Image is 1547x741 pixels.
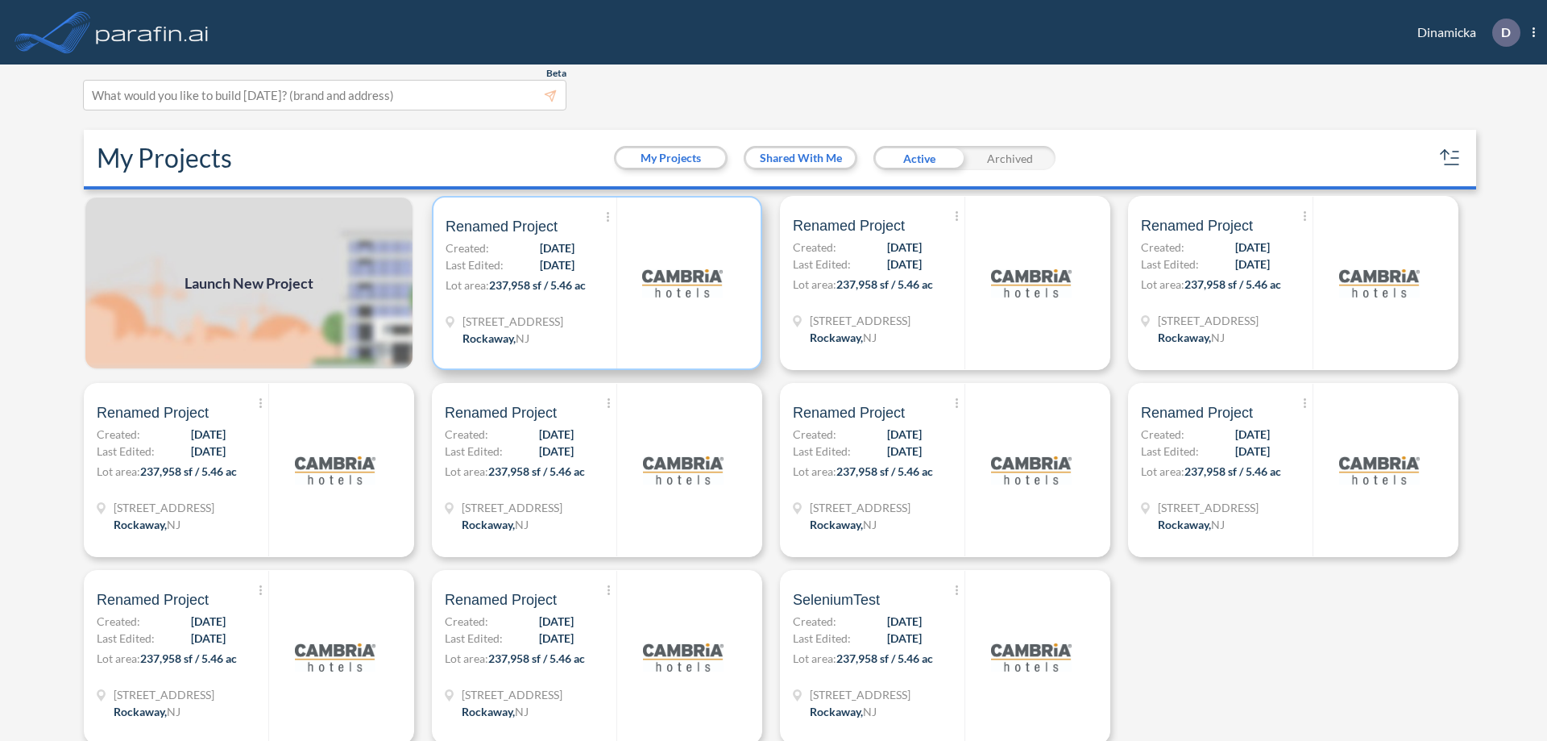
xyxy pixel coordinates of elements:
span: NJ [863,331,877,344]
span: Created: [793,239,836,256]
span: [DATE] [191,630,226,647]
span: [DATE] [887,613,922,630]
span: Lot area: [1141,464,1184,478]
span: Lot area: [1141,277,1184,291]
span: NJ [515,518,529,531]
span: [DATE] [191,426,226,443]
span: Created: [793,426,836,443]
span: Created: [445,613,488,630]
span: Renamed Project [793,216,905,235]
span: 237,958 sf / 5.46 ac [140,651,237,665]
span: [DATE] [887,630,922,647]
span: [DATE] [191,443,226,460]
span: Last Edited: [446,256,504,273]
span: SeleniumTest [793,590,880,610]
button: sort [1437,145,1463,171]
span: 237,958 sf / 5.46 ac [836,464,933,478]
div: Rockaway, NJ [810,516,877,533]
span: Rockaway , [810,331,863,344]
span: Lot area: [793,277,836,291]
span: [DATE] [887,256,922,273]
span: Lot area: [445,651,488,665]
span: Created: [1141,426,1184,443]
span: [DATE] [539,613,574,630]
span: 321 Mt Hope Ave [462,313,563,330]
span: Last Edited: [793,256,851,273]
span: 321 Mt Hope Ave [810,686,910,703]
span: [DATE] [191,613,226,630]
img: logo [991,243,1072,323]
span: NJ [1211,518,1225,531]
img: logo [295,430,375,510]
span: Last Edited: [97,443,155,460]
span: 237,958 sf / 5.46 ac [489,278,586,292]
span: Created: [1141,239,1184,256]
span: 321 Mt Hope Ave [1158,499,1259,516]
span: Last Edited: [445,443,503,460]
span: Last Edited: [445,630,503,647]
span: 321 Mt Hope Ave [810,499,910,516]
span: 237,958 sf / 5.46 ac [836,277,933,291]
span: 321 Mt Hope Ave [462,499,562,516]
div: Rockaway, NJ [114,516,180,533]
span: Renamed Project [97,403,209,423]
span: Last Edited: [1141,443,1199,460]
span: 237,958 sf / 5.46 ac [488,464,585,478]
span: [DATE] [540,239,574,256]
img: logo [642,243,723,323]
span: Last Edited: [97,630,155,647]
span: Renamed Project [97,590,209,610]
a: Launch New Project [84,196,414,370]
img: logo [295,617,375,697]
span: Renamed Project [445,403,557,423]
span: Renamed Project [446,217,558,236]
span: 237,958 sf / 5.46 ac [488,651,585,665]
img: logo [93,16,212,48]
span: [DATE] [1235,443,1270,460]
span: Rockaway , [810,518,863,531]
span: Created: [793,613,836,630]
span: [DATE] [887,426,922,443]
p: D [1501,25,1511,40]
span: 321 Mt Hope Ave [810,312,910,329]
span: [DATE] [1235,239,1270,256]
span: NJ [515,705,529,718]
span: Lot area: [793,651,836,665]
div: Rockaway, NJ [462,516,529,533]
span: NJ [516,331,529,345]
span: 321 Mt Hope Ave [1158,312,1259,329]
span: Last Edited: [793,443,851,460]
span: NJ [167,705,180,718]
span: Rockaway , [114,705,167,718]
span: 237,958 sf / 5.46 ac [836,651,933,665]
img: logo [643,617,724,697]
div: Rockaway, NJ [1158,329,1225,346]
span: NJ [1211,331,1225,344]
span: NJ [863,518,877,531]
span: Beta [546,67,566,80]
span: Lot area: [97,464,140,478]
div: Rockaway, NJ [462,330,529,347]
span: Rockaway , [1158,331,1211,344]
span: [DATE] [539,443,574,460]
span: Lot area: [445,464,488,478]
span: [DATE] [540,256,574,273]
span: Created: [97,613,140,630]
span: [DATE] [1235,426,1270,443]
span: 321 Mt Hope Ave [462,686,562,703]
div: Active [873,146,964,170]
div: Dinamicka [1393,19,1535,47]
span: 237,958 sf / 5.46 ac [140,464,237,478]
div: Rockaway, NJ [462,703,529,720]
button: My Projects [616,148,725,168]
span: Renamed Project [1141,216,1253,235]
img: logo [991,430,1072,510]
span: Created: [445,426,488,443]
span: 237,958 sf / 5.46 ac [1184,464,1281,478]
img: add [84,196,414,370]
span: Created: [97,426,140,443]
span: [DATE] [887,239,922,256]
span: 237,958 sf / 5.46 ac [1184,277,1281,291]
span: Renamed Project [445,590,557,610]
div: Archived [964,146,1056,170]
